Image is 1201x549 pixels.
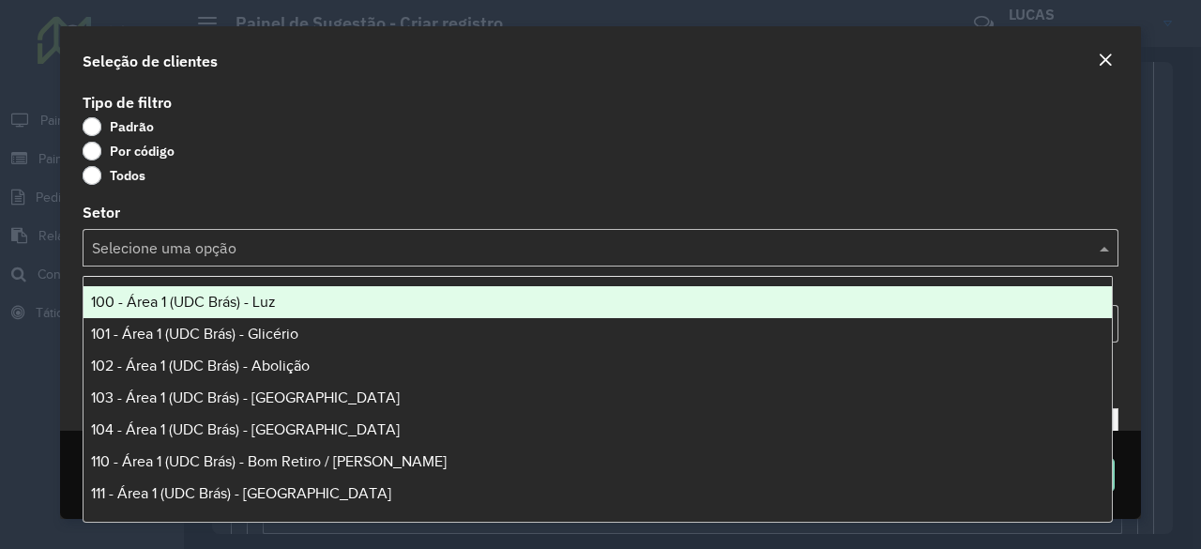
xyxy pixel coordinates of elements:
[1098,53,1113,68] em: Fechar
[83,91,172,114] label: Tipo de filtro
[91,326,298,342] span: 101 - Área 1 (UDC Brás) - Glicério
[91,389,400,405] span: 103 - Área 1 (UDC Brás) - [GEOGRAPHIC_DATA]
[91,421,400,437] span: 104 - Área 1 (UDC Brás) - [GEOGRAPHIC_DATA]
[91,358,310,374] span: 102 - Área 1 (UDC Brás) - Abolição
[83,142,175,160] label: Por código
[83,166,145,185] label: Todos
[83,201,120,223] label: Setor
[83,117,154,136] label: Padrão
[1092,49,1118,73] button: Close
[91,453,447,469] span: 110 - Área 1 (UDC Brás) - Bom Retiro / [PERSON_NAME]
[91,294,276,310] span: 100 - Área 1 (UDC Brás) - Luz
[83,50,218,72] h4: Seleção de clientes
[91,485,391,501] span: 111 - Área 1 (UDC Brás) - [GEOGRAPHIC_DATA]
[83,276,1113,523] ng-dropdown-panel: Options list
